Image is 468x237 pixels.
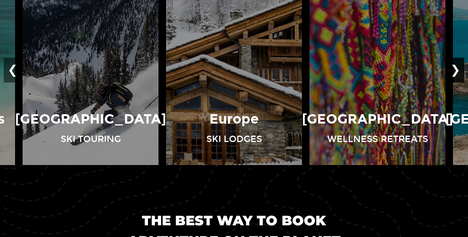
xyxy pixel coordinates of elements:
[4,58,21,83] button: ❮
[302,110,453,129] p: [GEOGRAPHIC_DATA]
[206,133,262,145] p: Ski Lodges
[209,110,259,129] p: Europe
[327,133,428,145] p: Wellness Retreats
[15,110,166,129] p: [GEOGRAPHIC_DATA]
[61,133,121,145] p: Ski Touring
[447,58,464,83] button: ❯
